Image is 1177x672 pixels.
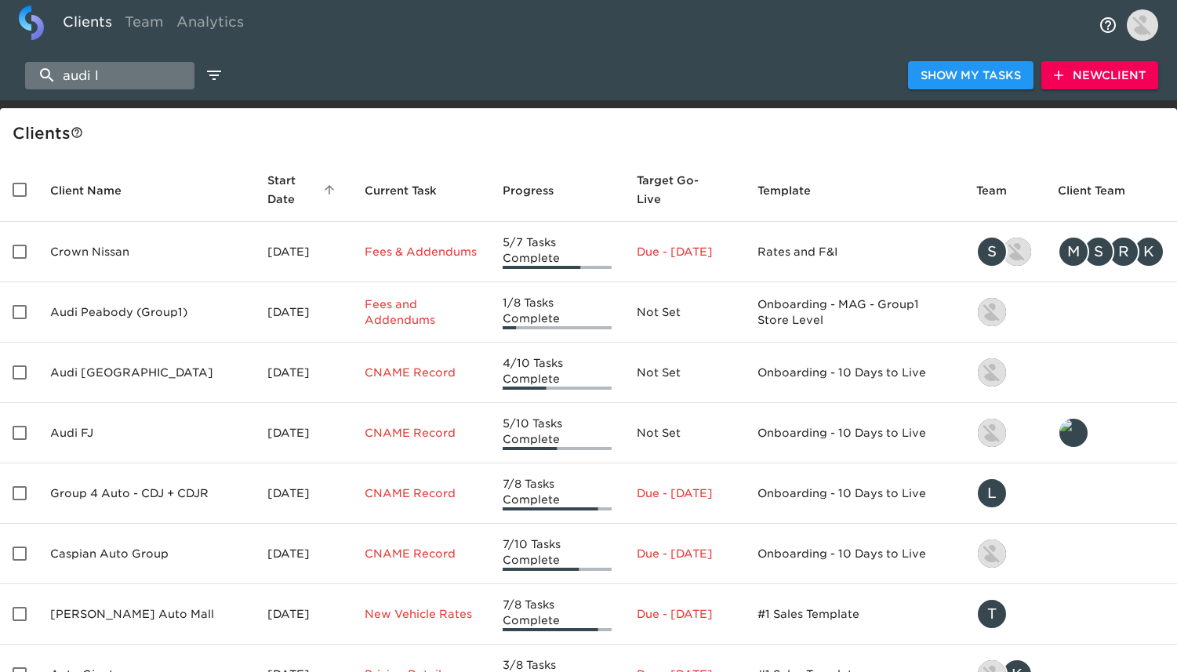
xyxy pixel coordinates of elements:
[976,478,1033,509] div: lauren.seimas@roadster.com
[365,546,478,561] p: CNAME Record
[745,222,964,282] td: Rates and F&I
[365,606,478,622] p: New Vehicle Rates
[624,403,744,463] td: Not Set
[1083,236,1114,267] div: S
[745,282,964,343] td: Onboarding - MAG - Group1 Store Level
[1054,66,1146,85] span: New Client
[490,343,624,403] td: 4/10 Tasks Complete
[1058,236,1164,267] div: mcooley@crowncars.com, sparent@crowncars.com, rrobins@crowncars.com, kwilson@crowncars.com
[637,546,732,561] p: Due - [DATE]
[1108,236,1139,267] div: R
[978,298,1006,326] img: nikko.foster@roadster.com
[976,598,1008,630] div: T
[490,403,624,463] td: 5/10 Tasks Complete
[170,5,250,44] a: Analytics
[757,181,831,200] span: Template
[745,524,964,584] td: Onboarding - 10 Days to Live
[201,62,227,89] button: edit
[38,403,255,463] td: Audi FJ
[637,244,732,260] p: Due - [DATE]
[365,181,437,200] span: This is the next Task in this Hub that should be completed
[490,282,624,343] td: 1/8 Tasks Complete
[38,584,255,645] td: [PERSON_NAME] Auto Mall
[637,171,711,209] span: Calculated based on the start date and the duration of all Tasks contained in this Hub.
[908,61,1034,90] button: Show My Tasks
[978,419,1006,447] img: kevin.lo@roadster.com
[976,236,1008,267] div: S
[25,62,194,89] input: search
[624,282,744,343] td: Not Set
[637,171,732,209] span: Target Go-Live
[490,222,624,282] td: 5/7 Tasks Complete
[1003,238,1031,266] img: austin@roadster.com
[1058,236,1089,267] div: M
[38,282,255,343] td: Audi Peabody (Group1)
[255,584,352,645] td: [DATE]
[1058,417,1164,449] div: leland@roadster.com
[976,236,1033,267] div: savannah@roadster.com, austin@roadster.com
[38,463,255,524] td: Group 4 Auto - CDJ + CDJR
[1133,236,1164,267] div: K
[365,365,478,380] p: CNAME Record
[490,463,624,524] td: 7/8 Tasks Complete
[976,598,1033,630] div: tracy@roadster.com
[637,485,732,501] p: Due - [DATE]
[978,358,1006,387] img: kevin.lo@roadster.com
[255,343,352,403] td: [DATE]
[745,343,964,403] td: Onboarding - 10 Days to Live
[365,296,478,328] p: Fees and Addendums
[365,181,457,200] span: Current Task
[56,5,118,44] a: Clients
[745,403,964,463] td: Onboarding - 10 Days to Live
[1041,61,1158,90] button: NewClient
[38,343,255,403] td: Audi [GEOGRAPHIC_DATA]
[1059,419,1088,447] img: leland@roadster.com
[976,538,1033,569] div: kevin.lo@roadster.com
[637,606,732,622] p: Due - [DATE]
[365,244,478,260] p: Fees & Addendums
[490,584,624,645] td: 7/8 Tasks Complete
[365,425,478,441] p: CNAME Record
[745,463,964,524] td: Onboarding - 10 Days to Live
[921,66,1021,85] span: Show My Tasks
[1089,6,1127,44] button: notifications
[255,282,352,343] td: [DATE]
[255,403,352,463] td: [DATE]
[267,171,340,209] span: Start Date
[503,181,574,200] span: Progress
[255,463,352,524] td: [DATE]
[490,524,624,584] td: 7/10 Tasks Complete
[38,222,255,282] td: Crown Nissan
[624,343,744,403] td: Not Set
[13,121,1171,146] div: Client s
[976,417,1033,449] div: kevin.lo@roadster.com
[745,584,964,645] td: #1 Sales Template
[976,181,1027,200] span: Team
[19,5,44,40] img: logo
[976,296,1033,328] div: nikko.foster@roadster.com
[1058,181,1146,200] span: Client Team
[118,5,170,44] a: Team
[978,539,1006,568] img: kevin.lo@roadster.com
[976,478,1008,509] div: L
[1127,9,1158,41] img: Profile
[71,126,83,139] svg: This is a list of all of your clients and clients shared with you
[255,222,352,282] td: [DATE]
[255,524,352,584] td: [DATE]
[50,181,142,200] span: Client Name
[38,524,255,584] td: Caspian Auto Group
[976,357,1033,388] div: kevin.lo@roadster.com
[365,485,478,501] p: CNAME Record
